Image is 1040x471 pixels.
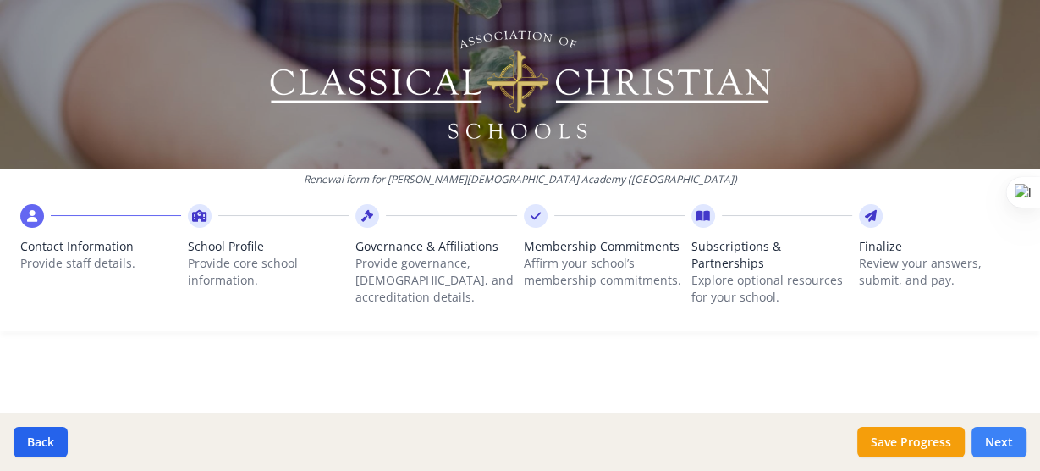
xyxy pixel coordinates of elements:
span: School Profile [188,238,349,255]
span: Contact Information [20,238,181,255]
img: Logo [267,25,773,144]
button: Next [971,427,1026,457]
span: Governance & Affiliations [355,238,516,255]
p: Review your answers, submit, and pay. [859,255,1020,289]
p: Provide staff details. [20,255,181,272]
p: Affirm your school’s membership commitments. [524,255,685,289]
span: Finalize [859,238,1020,255]
p: Provide governance, [DEMOGRAPHIC_DATA], and accreditation details. [355,255,516,306]
span: Subscriptions & Partnerships [691,238,852,272]
p: Provide core school information. [188,255,349,289]
p: Explore optional resources for your school. [691,272,852,306]
span: Membership Commitments [524,238,685,255]
button: Back [14,427,68,457]
button: Save Progress [857,427,965,457]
